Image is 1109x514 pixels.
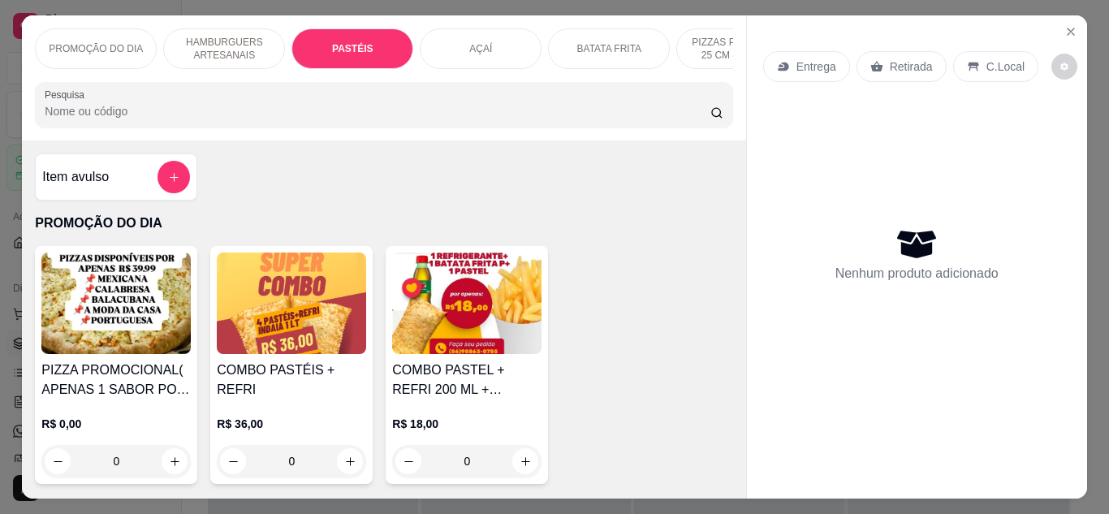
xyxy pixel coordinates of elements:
[796,58,836,75] p: Entrega
[332,42,373,55] p: PASTÉIS
[35,214,732,233] p: PROMOÇÃO DO DIA
[392,361,542,400] h4: COMBO PASTEL + REFRI 200 ML + PORÇÃO BATATA P
[41,253,191,354] img: product-image
[217,416,366,432] p: R$ 36,00
[392,253,542,354] img: product-image
[690,36,784,62] p: PIZZAS PEQUENAS 25 CM 4 FATIAS
[217,253,366,354] img: product-image
[41,361,191,400] h4: PIZZA PROMOCIONAL( APENAS 1 SABOR POR PIZZA) NAO ACOMPANHA REFRIGERANTE
[469,42,492,55] p: AÇAÍ
[986,58,1025,75] p: C.Local
[577,42,642,55] p: BATATA FRITA
[1058,19,1084,45] button: Close
[42,167,109,187] h4: Item avulso
[49,42,143,55] p: PROMOÇÃO DO DIA
[41,416,191,432] p: R$ 0,00
[1051,54,1077,80] button: decrease-product-quantity
[158,161,190,193] button: add-separate-item
[890,58,933,75] p: Retirada
[177,36,271,62] p: HAMBURGUERS ARTESANAIS
[45,103,710,119] input: Pesquisa
[392,416,542,432] p: R$ 18,00
[45,88,90,102] label: Pesquisa
[217,361,366,400] h4: COMBO PASTÉIS + REFRI
[835,264,999,283] p: Nenhum produto adicionado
